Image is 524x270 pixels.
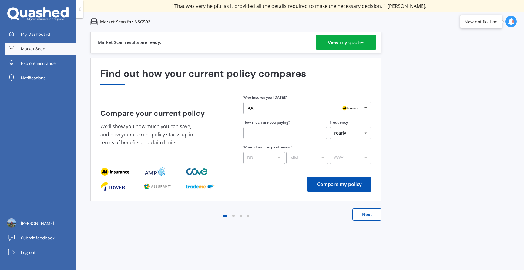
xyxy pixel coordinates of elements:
span: Explore insurance [21,60,56,66]
label: Who insures you [DATE]? [243,95,287,100]
a: Market Scan [5,43,76,55]
a: My Dashboard [5,28,76,40]
a: View my quotes [316,35,376,50]
div: Market Scan results are ready. [98,32,161,53]
div: Find out how your current policy compares [100,68,371,85]
img: provider_logo_1 [143,167,166,177]
div: AA [248,106,253,110]
img: provider_logo_0 [100,167,129,177]
img: provider_logo_2 [186,167,209,177]
label: How much are you paying? [243,120,290,125]
span: My Dashboard [21,31,50,37]
label: Frequency [330,120,348,125]
button: Next [352,208,381,221]
img: AA.webp [341,105,360,112]
a: [PERSON_NAME] [5,217,76,229]
p: We'll show you how much you can save, and how your current policy stacks up in terms of benefits ... [100,122,197,147]
span: Market Scan [21,46,45,52]
span: Log out [21,249,35,255]
span: Notifications [21,75,45,81]
img: picture [7,218,16,228]
label: When does it expire/renew? [243,145,292,150]
button: Compare my policy [307,177,371,192]
img: provider_logo_0 [100,182,125,191]
a: Explore insurance [5,57,76,69]
a: Notifications [5,72,76,84]
span: [PERSON_NAME] [21,220,54,226]
img: provider_logo_2 [186,182,215,191]
h4: Compare your current policy [100,109,229,118]
img: provider_logo_1 [143,182,172,191]
a: Submit feedback [5,232,76,244]
p: Market Scan for NSG592 [100,19,150,25]
div: View my quotes [328,35,364,50]
a: Log out [5,246,76,258]
img: car.f15378c7a67c060ca3f3.svg [90,18,98,25]
span: Submit feedback [21,235,55,241]
div: New notification [465,18,498,25]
